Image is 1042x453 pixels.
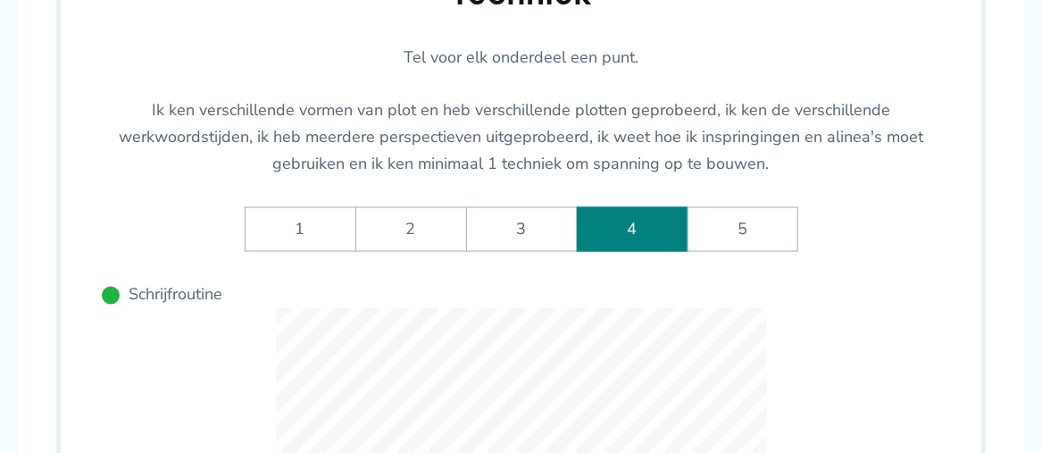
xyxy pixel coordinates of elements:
[355,207,466,252] label: 2
[245,207,355,252] label: 1
[129,282,222,309] p: Schrijfroutine
[466,207,577,252] label: 3
[688,207,798,252] label: 5
[93,45,949,178] p: Tel voor elk onderdeel een punt. Ik ken verschillende vormen van plot en heb verschillende plotte...
[577,207,688,252] label: 4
